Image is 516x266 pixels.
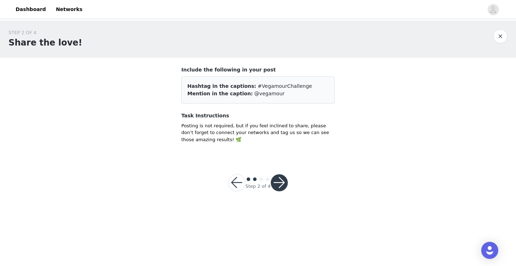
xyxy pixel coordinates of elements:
[9,36,82,49] h1: Share the love!
[181,122,335,143] p: Posting is not required, but if you feel inclined to share, please don’t forget to connect your n...
[187,91,253,96] span: Mention in the caption:
[181,112,335,119] h4: Task Instructions
[258,83,312,89] span: #VegamourChallenge
[9,29,82,36] div: STEP 2 OF 4
[481,242,498,259] div: Open Intercom Messenger
[187,83,256,89] span: Hashtag in the captions:
[254,91,285,96] span: @vegamour
[490,4,496,15] div: avatar
[245,183,270,190] div: Step 2 of 4
[181,66,335,74] h4: Include the following in your post
[51,1,87,17] a: Networks
[11,1,50,17] a: Dashboard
